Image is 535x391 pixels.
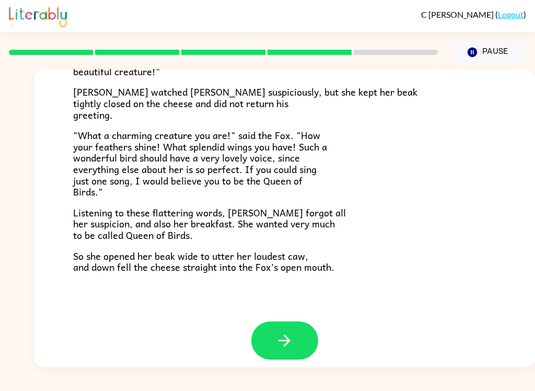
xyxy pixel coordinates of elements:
img: Literably [9,4,67,27]
span: C [PERSON_NAME] [421,9,495,19]
button: Pause [450,40,526,64]
div: ( ) [421,9,526,19]
span: Listening to these flattering words, [PERSON_NAME] forgot all her suspicion, and also her breakfa... [73,205,346,243]
a: Logout [498,9,524,19]
span: So she opened her beak wide to utter her loudest caw, and down fell the cheese straight into the ... [73,248,334,275]
span: "What a charming creature you are!" said the Fox. "How your feathers shine! What splendid wings y... [73,128,327,199]
span: [PERSON_NAME] watched [PERSON_NAME] suspiciously, but she kept her beak tightly closed on the che... [73,84,417,122]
